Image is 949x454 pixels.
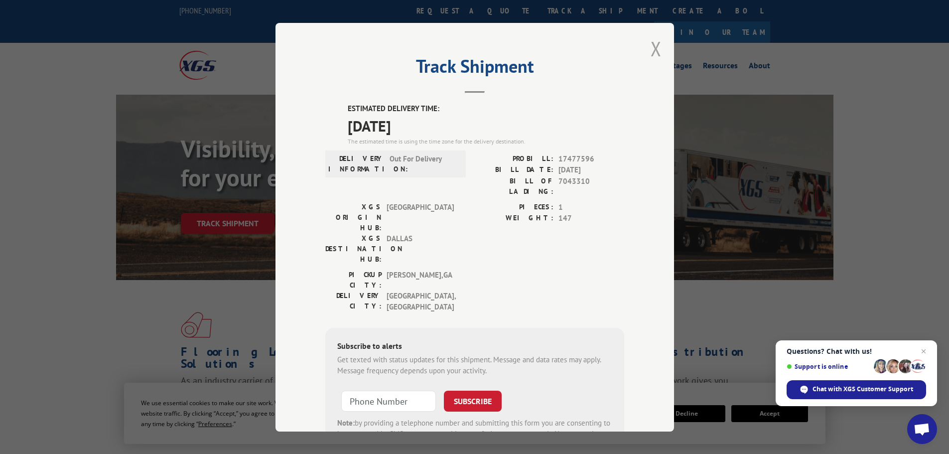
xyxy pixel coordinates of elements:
label: XGS DESTINATION HUB: [325,233,382,264]
label: BILL DATE: [475,164,553,176]
label: PIECES: [475,201,553,213]
span: [GEOGRAPHIC_DATA] [387,201,454,233]
strong: Note: [337,418,355,427]
span: Out For Delivery [390,153,457,174]
span: DALLAS [387,233,454,264]
label: DELIVERY INFORMATION: [328,153,385,174]
div: Get texted with status updates for this shipment. Message and data rates may apply. Message frequ... [337,354,612,376]
label: WEIGHT: [475,213,553,224]
span: 17477596 [558,153,624,164]
label: PICKUP CITY: [325,269,382,290]
span: [PERSON_NAME] , GA [387,269,454,290]
h2: Track Shipment [325,59,624,78]
span: [GEOGRAPHIC_DATA] , [GEOGRAPHIC_DATA] [387,290,454,312]
span: 147 [558,213,624,224]
span: 1 [558,201,624,213]
span: Close chat [918,345,930,357]
div: by providing a telephone number and submitting this form you are consenting to be contacted by SM... [337,417,612,451]
div: Chat with XGS Customer Support [787,380,926,399]
label: XGS ORIGIN HUB: [325,201,382,233]
label: ESTIMATED DELIVERY TIME: [348,103,624,115]
button: Close modal [651,35,662,62]
div: Subscribe to alerts [337,339,612,354]
button: SUBSCRIBE [444,390,502,411]
span: [DATE] [558,164,624,176]
input: Phone Number [341,390,436,411]
div: Open chat [907,414,937,444]
div: The estimated time is using the time zone for the delivery destination. [348,137,624,146]
span: Support is online [787,363,870,370]
label: DELIVERY CITY: [325,290,382,312]
span: Questions? Chat with us! [787,347,926,355]
span: Chat with XGS Customer Support [813,385,913,394]
label: BILL OF LADING: [475,175,553,196]
label: PROBILL: [475,153,553,164]
span: 7043310 [558,175,624,196]
span: [DATE] [348,114,624,137]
